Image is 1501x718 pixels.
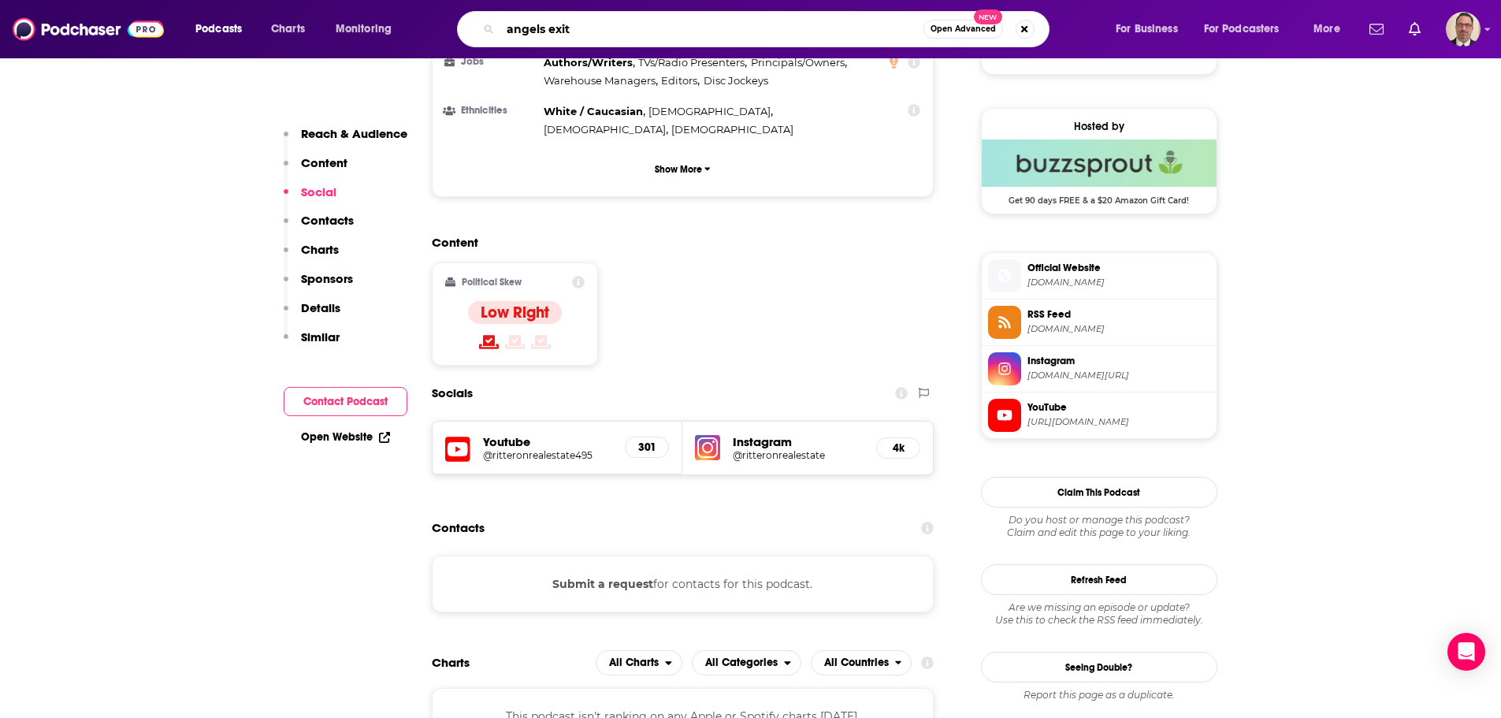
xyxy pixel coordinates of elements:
h5: Youtube [483,434,613,449]
div: Hosted by [982,120,1217,133]
button: Claim This Podcast [981,477,1217,508]
span: , [544,121,668,139]
span: Do you host or manage this podcast? [981,514,1217,526]
button: open menu [184,17,262,42]
img: User Profile [1446,12,1481,47]
p: Charts [301,242,339,257]
p: Reach & Audience [301,126,407,141]
p: Details [301,300,340,315]
button: Details [284,300,340,329]
a: Show notifications dropdown [1403,16,1427,43]
span: Get 90 days FREE & a $20 Amazon Gift Card! [982,187,1217,206]
a: Official Website[DOMAIN_NAME] [988,259,1210,292]
span: Principals/Owners [751,56,845,69]
span: More [1313,18,1340,40]
span: Logged in as PercPodcast [1446,12,1481,47]
span: , [544,102,645,121]
span: All Charts [609,657,659,668]
span: YouTube [1027,400,1210,415]
span: instagram.com/ritteronrealestate [1027,370,1210,381]
button: Social [284,184,336,214]
h3: Ethnicities [445,106,537,116]
button: open menu [596,650,682,675]
a: @ritteronrealestate495 [483,449,613,461]
h2: Categories [692,650,801,675]
span: , [661,72,700,90]
a: Open Website [301,430,390,444]
h5: 301 [638,441,656,454]
span: , [638,54,747,72]
span: , [544,54,635,72]
button: Contacts [284,213,354,242]
h2: Contacts [432,513,485,543]
button: open menu [1105,17,1198,42]
span: Charts [271,18,305,40]
button: Submit a request [552,575,653,593]
h2: Platforms [596,650,682,675]
a: Buzzsprout Deal: Get 90 days FREE & a $20 Amazon Gift Card! [982,140,1217,204]
button: Similar [284,329,340,359]
span: All Countries [824,657,889,668]
a: Instagram[DOMAIN_NAME][URL] [988,352,1210,385]
p: Contacts [301,213,354,228]
span: Monitoring [336,18,392,40]
span: , [751,54,847,72]
span: [DEMOGRAPHIC_DATA] [648,105,771,117]
span: Editors [661,74,697,87]
button: Refresh Feed [981,564,1217,595]
p: Show More [655,164,702,175]
img: iconImage [695,435,720,460]
button: Content [284,155,347,184]
span: Disc Jockeys [704,74,768,87]
button: Charts [284,242,339,271]
span: Instagram [1027,354,1210,368]
button: open menu [811,650,912,675]
div: Report this page as a duplicate. [981,689,1217,701]
span: Authors/Writers [544,56,633,69]
a: Seeing Double? [981,652,1217,683]
button: open menu [325,17,412,42]
a: @ritteronrealestate [733,449,864,461]
span: All Categories [705,657,778,668]
span: White / Caucasian [544,105,643,117]
img: Buzzsprout Deal: Get 90 days FREE & a $20 Amazon Gift Card! [982,140,1217,187]
span: Podcasts [195,18,242,40]
button: open menu [1194,17,1302,42]
button: open menu [1302,17,1360,42]
div: Are we missing an episode or update? Use this to check the RSS feed immediately. [981,601,1217,627]
span: RSS Feed [1027,307,1210,322]
h4: Low Right [481,303,549,322]
span: Open Advanced [931,25,996,33]
p: Social [301,184,336,199]
h2: Content [432,235,922,250]
span: New [974,9,1002,24]
button: Reach & Audience [284,126,407,155]
span: TVs/Radio Presenters [638,56,745,69]
input: Search podcasts, credits, & more... [500,17,923,42]
img: Podchaser - Follow, Share and Rate Podcasts [13,14,164,44]
span: https://www.youtube.com/@ritteronrealestate495 [1027,416,1210,428]
span: , [544,72,658,90]
h2: Socials [432,378,473,408]
div: Open Intercom Messenger [1447,633,1485,671]
p: Content [301,155,347,170]
span: [DEMOGRAPHIC_DATA] [671,123,793,136]
div: for contacts for this podcast. [432,556,934,612]
h2: Political Skew [462,277,522,288]
h2: Countries [811,650,912,675]
span: [DEMOGRAPHIC_DATA] [544,123,666,136]
p: Sponsors [301,271,353,286]
p: Similar [301,329,340,344]
a: RSS Feed[DOMAIN_NAME] [988,306,1210,339]
span: kentritter.com [1027,277,1210,288]
div: Claim and edit this page to your liking. [981,514,1217,539]
span: feeds.buzzsprout.com [1027,323,1210,335]
button: Show More [445,154,921,184]
h3: Jobs [445,57,537,67]
a: Show notifications dropdown [1363,16,1390,43]
button: Open AdvancedNew [923,20,1003,39]
div: Search podcasts, credits, & more... [472,11,1064,47]
span: For Podcasters [1204,18,1280,40]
